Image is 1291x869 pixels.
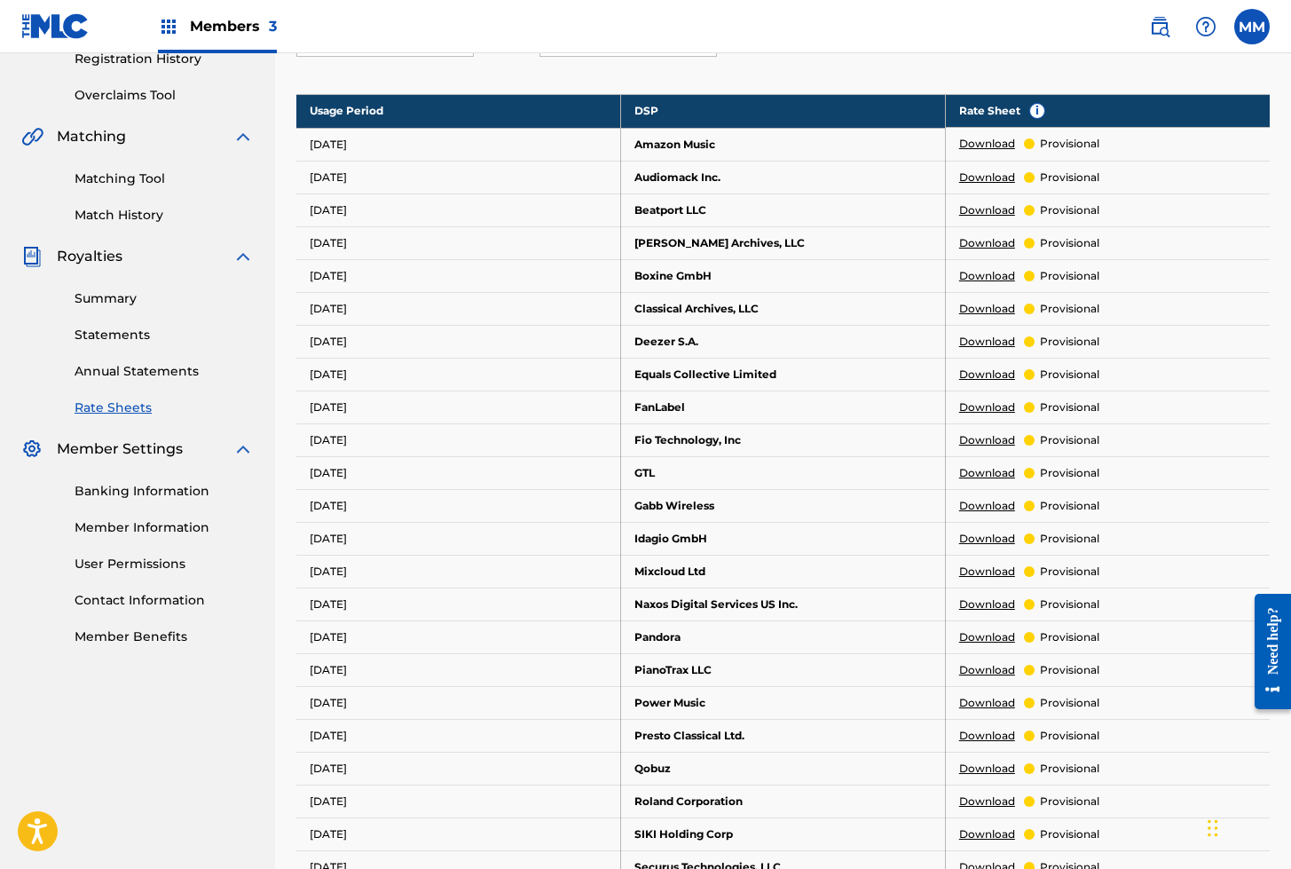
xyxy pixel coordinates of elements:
td: Deezer S.A. [621,325,946,358]
iframe: Chat Widget [1202,784,1291,869]
p: provisional [1040,301,1099,317]
p: provisional [1040,465,1099,481]
span: 3 [269,18,277,35]
p: provisional [1040,432,1099,448]
a: Download [959,695,1015,711]
p: provisional [1040,662,1099,678]
td: Beatport LLC [621,194,946,226]
iframe: Resource Center [1241,581,1291,723]
th: Usage Period [296,94,621,128]
div: Drag [1208,802,1218,855]
a: Rate Sheets [75,399,254,417]
p: provisional [1040,334,1099,350]
p: provisional [1040,235,1099,251]
td: Power Music [621,686,946,719]
img: search [1149,16,1170,37]
a: Download [959,170,1015,186]
p: provisional [1040,629,1099,645]
img: Royalties [21,246,43,267]
a: Download [959,826,1015,842]
td: [DATE] [296,226,621,259]
a: Public Search [1142,9,1177,44]
a: Download [959,596,1015,612]
p: provisional [1040,695,1099,711]
a: Download [959,136,1015,152]
a: Match History [75,206,254,225]
a: Banking Information [75,482,254,501]
td: [DATE] [296,555,621,588]
td: [DATE] [296,423,621,456]
a: Statements [75,326,254,344]
p: provisional [1040,136,1099,152]
td: [DATE] [296,128,621,161]
p: provisional [1040,794,1099,810]
td: [DATE] [296,620,621,653]
img: expand [232,438,254,460]
td: FanLabel [621,391,946,423]
img: expand [232,126,254,147]
a: Download [959,235,1015,251]
span: Matching [57,126,126,147]
td: Gabb Wireless [621,489,946,522]
td: Presto Classical Ltd. [621,719,946,752]
p: provisional [1040,498,1099,514]
a: Download [959,301,1015,317]
a: Member Information [75,518,254,537]
td: [DATE] [296,325,621,358]
td: [DATE] [296,292,621,325]
a: Download [959,498,1015,514]
span: Members [190,16,277,36]
td: Pandora [621,620,946,653]
a: Download [959,728,1015,744]
td: Naxos Digital Services US Inc. [621,588,946,620]
td: SIKI Holding Corp [621,818,946,850]
a: User Permissions [75,555,254,573]
a: Download [959,564,1015,580]
a: Annual Statements [75,362,254,381]
td: [DATE] [296,818,621,850]
img: MLC Logo [21,13,90,39]
p: provisional [1040,202,1099,218]
a: Download [959,367,1015,383]
p: provisional [1040,761,1099,777]
a: Contact Information [75,591,254,610]
td: Audiomack Inc. [621,161,946,194]
a: Download [959,629,1015,645]
p: provisional [1040,826,1099,842]
img: Matching [21,126,43,147]
a: Download [959,662,1015,678]
td: [DATE] [296,719,621,752]
a: Download [959,399,1015,415]
img: help [1195,16,1216,37]
th: Rate Sheet [946,94,1270,128]
td: [DATE] [296,785,621,818]
td: Classical Archives, LLC [621,292,946,325]
a: Summary [75,289,254,308]
td: [DATE] [296,653,621,686]
td: [DATE] [296,588,621,620]
td: [DATE] [296,456,621,489]
a: Registration History [75,50,254,68]
td: [DATE] [296,259,621,292]
td: [DATE] [296,391,621,423]
td: Mixcloud Ltd [621,555,946,588]
a: Overclaims Tool [75,86,254,105]
th: DSP [621,94,946,128]
div: User Menu [1234,9,1270,44]
span: Royalties [57,246,122,267]
a: Matching Tool [75,170,254,188]
td: PianoTrax LLC [621,653,946,686]
a: Download [959,465,1015,481]
td: Amazon Music [621,128,946,161]
a: Download [959,268,1015,284]
p: provisional [1040,399,1099,415]
td: [DATE] [296,686,621,719]
p: provisional [1040,596,1099,612]
td: GTL [621,456,946,489]
p: provisional [1040,268,1099,284]
p: provisional [1040,728,1099,744]
span: i [1030,104,1044,118]
p: provisional [1040,170,1099,186]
